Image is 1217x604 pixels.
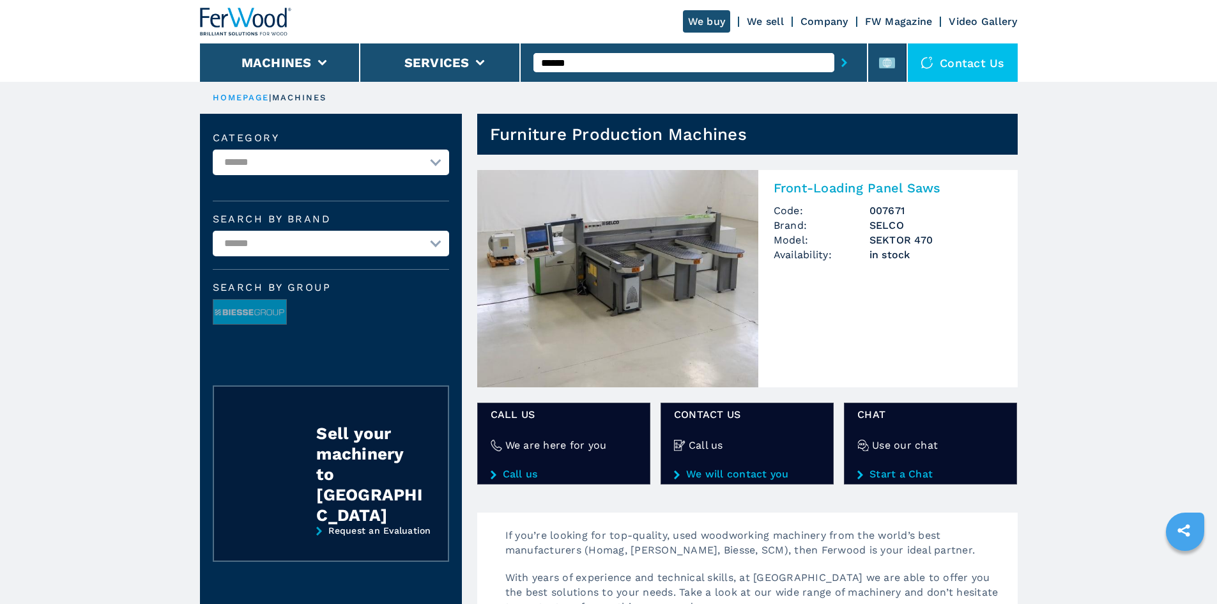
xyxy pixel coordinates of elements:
[404,55,470,70] button: Services
[213,214,449,224] label: Search by brand
[493,528,1018,570] p: If you’re looking for top-quality, used woodworking machinery from the world’s best manufacturers...
[1168,515,1200,546] a: sharethis
[213,283,449,293] span: Search by group
[477,170,1018,387] a: Front-Loading Panel Saws SELCO SEKTOR 470Front-Loading Panel SawsCode:007671Brand:SELCOModel:SEKT...
[491,468,637,480] a: Call us
[908,43,1018,82] div: Contact us
[869,218,1002,233] h3: SELCO
[869,203,1002,218] h3: 007671
[505,438,607,453] h4: We are here for you
[272,92,327,104] p: machines
[269,93,272,102] span: |
[213,300,286,325] img: image
[800,15,848,27] a: Company
[674,407,820,422] span: CONTACT US
[241,55,312,70] button: Machines
[747,15,784,27] a: We sell
[674,468,820,480] a: We will contact you
[316,423,422,525] div: Sell your machinery to [GEOGRAPHIC_DATA]
[774,247,869,262] span: Availability:
[869,247,1002,262] span: in stock
[490,124,747,144] h1: Furniture Production Machines
[921,56,933,69] img: Contact us
[674,440,685,451] img: Call us
[477,170,758,387] img: Front-Loading Panel Saws SELCO SEKTOR 470
[213,525,449,571] a: Request an Evaluation
[834,48,854,77] button: submit-button
[774,233,869,247] span: Model:
[491,407,637,422] span: Call us
[857,440,869,451] img: Use our chat
[689,438,723,453] h4: Call us
[213,93,270,102] a: HOMEPAGE
[865,15,933,27] a: FW Magazine
[213,133,449,143] label: Category
[774,180,1002,196] h2: Front-Loading Panel Saws
[200,8,292,36] img: Ferwood
[857,468,1004,480] a: Start a Chat
[774,203,869,218] span: Code:
[869,233,1002,247] h3: SEKTOR 470
[949,15,1017,27] a: Video Gallery
[683,10,731,33] a: We buy
[491,440,502,451] img: We are here for you
[857,407,1004,422] span: Chat
[774,218,869,233] span: Brand:
[872,438,938,453] h4: Use our chat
